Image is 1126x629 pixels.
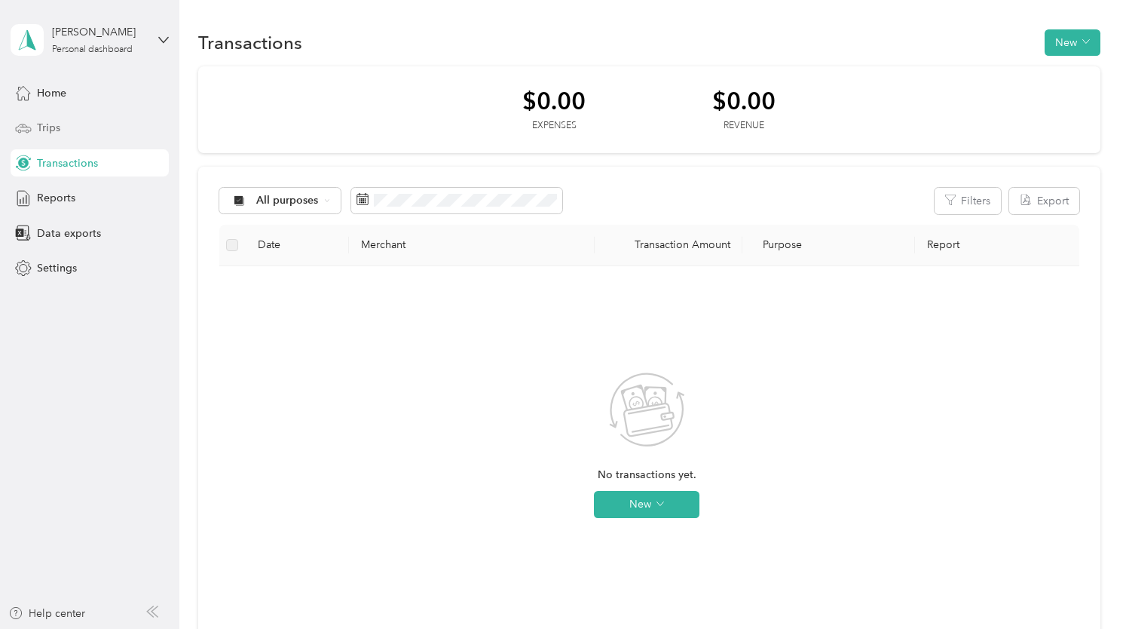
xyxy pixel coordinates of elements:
[37,226,101,241] span: Data exports
[915,225,1079,266] th: Report
[256,195,319,206] span: All purposes
[52,24,146,40] div: [PERSON_NAME]
[37,190,75,206] span: Reports
[754,238,802,251] span: Purpose
[37,120,60,136] span: Trips
[349,225,595,266] th: Merchant
[595,225,742,266] th: Transaction Amount
[52,45,133,54] div: Personal dashboard
[37,260,77,276] span: Settings
[37,85,66,101] span: Home
[935,188,1001,214] button: Filters
[594,491,699,518] button: New
[1042,545,1126,629] iframe: Everlance-gr Chat Button Frame
[37,155,98,171] span: Transactions
[712,119,776,133] div: Revenue
[522,87,586,114] div: $0.00
[1045,29,1100,56] button: New
[522,119,586,133] div: Expenses
[1009,188,1079,214] button: Export
[8,606,85,621] button: Help center
[246,225,349,266] th: Date
[598,467,696,483] span: No transactions yet.
[712,87,776,114] div: $0.00
[198,35,302,51] h1: Transactions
